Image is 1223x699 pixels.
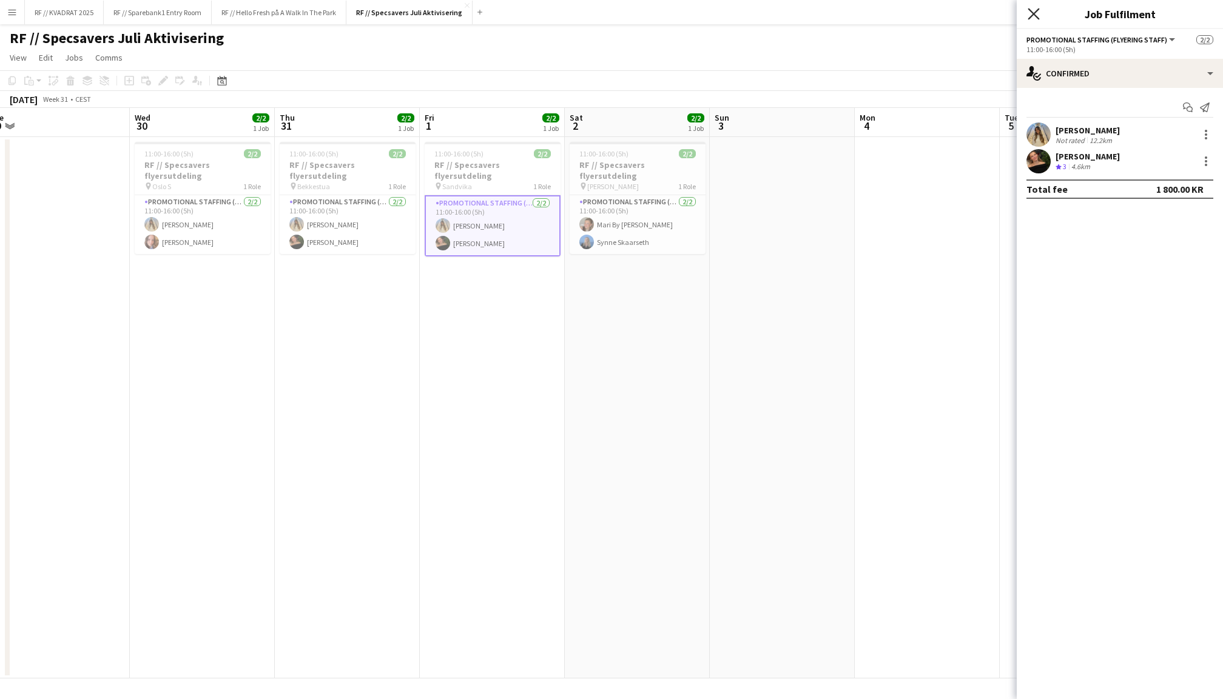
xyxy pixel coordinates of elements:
span: Sun [715,112,729,123]
div: 1 Job [398,124,414,133]
span: Oslo S [152,182,171,191]
span: 2/2 [679,149,696,158]
app-card-role: Promotional Staffing (Flyering Staff)2/211:00-16:00 (5h)Mari By [PERSON_NAME]Synne Skaarseth [570,195,706,254]
span: 2/2 [252,113,269,122]
div: CEST [75,95,91,104]
span: 1 Role [243,182,261,191]
span: 2/2 [397,113,414,122]
div: [PERSON_NAME] [1056,125,1120,136]
span: Wed [135,112,150,123]
a: Edit [34,50,58,65]
div: 1 800.00 KR [1156,183,1204,195]
app-card-role: Promotional Staffing (Flyering Staff)2/211:00-16:00 (5h)[PERSON_NAME][PERSON_NAME] [135,195,271,254]
span: Tue [1005,112,1019,123]
app-card-role: Promotional Staffing (Flyering Staff)2/211:00-16:00 (5h)[PERSON_NAME][PERSON_NAME] [280,195,416,254]
span: 1 Role [678,182,696,191]
h3: RF // Specsavers flyersutdeling [425,159,561,181]
span: 2/2 [389,149,406,158]
span: Bekkestua [297,182,330,191]
a: Jobs [60,50,88,65]
span: 3 [713,119,729,133]
h3: Job Fulfilment [1017,6,1223,22]
span: 11:00-16:00 (5h) [289,149,339,158]
span: 30 [133,119,150,133]
span: 1 [423,119,434,133]
div: [DATE] [10,93,38,105]
div: 4.6km [1069,162,1093,172]
app-job-card: 11:00-16:00 (5h)2/2RF // Specsavers flyersutdeling [PERSON_NAME]1 RolePromotional Staffing (Flyer... [570,142,706,254]
span: Thu [280,112,295,123]
span: View [10,52,27,63]
app-card-role: Promotional Staffing (Flyering Staff)2/211:00-16:00 (5h)[PERSON_NAME][PERSON_NAME] [425,195,561,256]
div: 1 Job [688,124,704,133]
span: 31 [278,119,295,133]
a: Comms [90,50,127,65]
span: 3 [1063,162,1066,171]
span: Sandvika [442,182,472,191]
div: Total fee [1026,183,1068,195]
app-job-card: 11:00-16:00 (5h)2/2RF // Specsavers flyersutdeling Sandvika1 RolePromotional Staffing (Flyering S... [425,142,561,256]
span: 2 [568,119,583,133]
app-job-card: 11:00-16:00 (5h)2/2RF // Specsavers flyersutdeling Oslo S1 RolePromotional Staffing (Flyering Sta... [135,142,271,254]
span: 1 Role [388,182,406,191]
span: 4 [858,119,875,133]
app-job-card: 11:00-16:00 (5h)2/2RF // Specsavers flyersutdeling Bekkestua1 RolePromotional Staffing (Flyering ... [280,142,416,254]
h3: RF // Specsavers flyersutdeling [135,159,271,181]
span: Mon [860,112,875,123]
div: Confirmed [1017,59,1223,88]
span: 11:00-16:00 (5h) [579,149,628,158]
h1: RF // Specsavers Juli Aktivisering [10,29,224,47]
div: 11:00-16:00 (5h) [1026,45,1213,54]
span: 2/2 [542,113,559,122]
div: 1 Job [543,124,559,133]
span: Promotional Staffing (Flyering Staff) [1026,35,1167,44]
span: Sat [570,112,583,123]
span: Jobs [65,52,83,63]
span: Comms [95,52,123,63]
span: Fri [425,112,434,123]
span: Edit [39,52,53,63]
button: RF // Specsavers Juli Aktivisering [346,1,473,24]
span: 2/2 [1196,35,1213,44]
span: 2/2 [534,149,551,158]
div: 12.2km [1087,136,1114,145]
div: [PERSON_NAME] [1056,151,1120,162]
a: View [5,50,32,65]
h3: RF // Specsavers flyersutdeling [570,159,706,181]
span: 2/2 [244,149,261,158]
span: 5 [1003,119,1019,133]
span: [PERSON_NAME] [587,182,639,191]
div: Not rated [1056,136,1087,145]
button: RF // Sparebank1 Entry Room [104,1,212,24]
button: RF // KVADRAT 2025 [25,1,104,24]
button: Promotional Staffing (Flyering Staff) [1026,35,1177,44]
span: 11:00-16:00 (5h) [434,149,483,158]
h3: RF // Specsavers flyersutdeling [280,159,416,181]
span: 1 Role [533,182,551,191]
span: 11:00-16:00 (5h) [144,149,194,158]
span: 2/2 [687,113,704,122]
div: 1 Job [253,124,269,133]
span: Week 31 [40,95,70,104]
button: RF // Hello Fresh på A Walk In The Park [212,1,346,24]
